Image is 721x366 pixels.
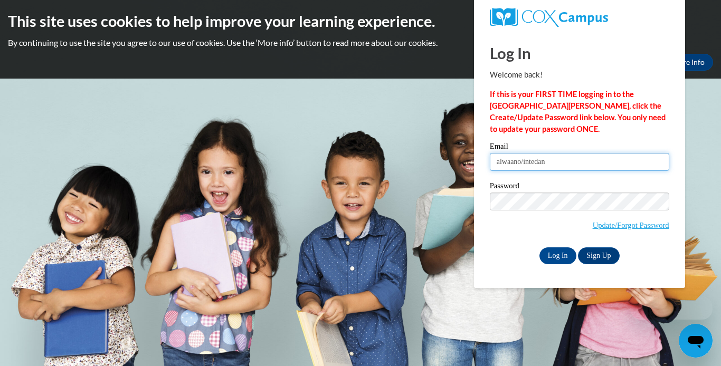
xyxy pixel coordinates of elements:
[490,90,666,133] strong: If this is your FIRST TIME logging in to the [GEOGRAPHIC_DATA][PERSON_NAME], click the Create/Upd...
[630,296,713,320] iframe: Message from company
[663,54,713,71] a: More Info
[539,247,576,264] input: Log In
[490,142,669,153] label: Email
[8,11,713,32] h2: This site uses cookies to help improve your learning experience.
[593,221,669,229] a: Update/Forgot Password
[490,8,669,27] a: COX Campus
[490,42,669,64] h1: Log In
[578,247,619,264] a: Sign Up
[490,182,669,192] label: Password
[490,8,608,27] img: COX Campus
[8,37,713,49] p: By continuing to use the site you agree to our use of cookies. Use the ‘More info’ button to read...
[679,324,713,358] iframe: Button to launch messaging window
[490,69,669,81] p: Welcome back!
